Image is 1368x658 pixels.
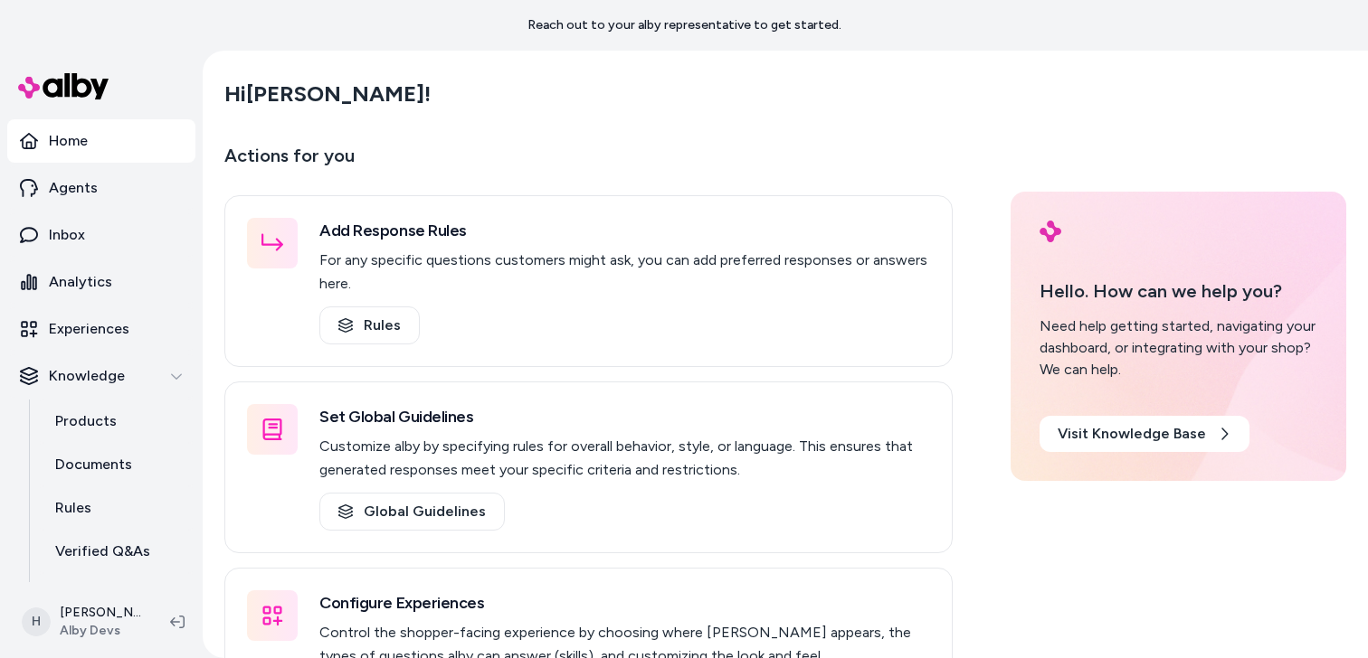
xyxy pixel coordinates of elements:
h3: Set Global Guidelines [319,404,930,429]
a: Agents [7,166,195,210]
a: Visit Knowledge Base [1040,416,1249,452]
h2: Hi [PERSON_NAME] ! [224,80,431,108]
p: Actions for you [224,141,953,184]
p: Hello. How can we help you? [1040,277,1317,305]
span: Alby Devs [60,622,141,640]
img: alby Logo [18,73,109,99]
p: Analytics [49,271,112,293]
p: Products [55,410,117,432]
p: Reach out to your alby representative to get started. [527,16,841,34]
a: Experiences [7,307,195,351]
p: Documents [55,454,132,475]
h3: Configure Experiences [319,590,930,616]
p: Customize alby by specifying rules for overall behavior, style, or language. This ensures that ge... [319,435,930,482]
p: Knowledge [49,365,125,387]
img: alby Logo [1040,221,1061,242]
div: Need help getting started, navigating your dashboard, or integrating with your shop? We can help. [1040,315,1317,381]
a: Inbox [7,213,195,257]
h3: Add Response Rules [319,218,930,243]
span: H [22,607,51,636]
button: Knowledge [7,354,195,398]
p: Rules [55,497,91,519]
a: Rules [37,486,195,530]
p: Verified Q&As [55,540,150,562]
a: Rules [319,306,420,344]
p: Experiences [49,318,129,340]
p: Home [49,130,88,152]
a: Verified Q&As [37,530,195,573]
p: [PERSON_NAME] [60,604,141,622]
p: Inbox [49,224,85,246]
button: H[PERSON_NAME]Alby Devs [11,593,156,651]
a: Documents [37,443,195,486]
a: Analytics [7,260,195,304]
a: Home [7,119,195,163]
p: For any specific questions customers might ask, you can add preferred responses or answers here. [319,249,930,296]
a: Global Guidelines [319,493,505,531]
p: Agents [49,177,98,199]
a: Reviews [37,573,195,616]
a: Products [37,399,195,443]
